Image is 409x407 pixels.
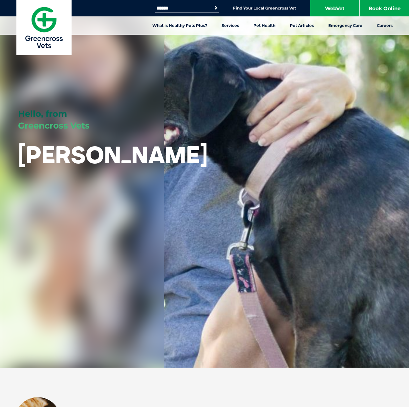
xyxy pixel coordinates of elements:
a: Pet Articles [283,16,321,35]
button: Search [213,5,219,11]
a: Careers [370,16,400,35]
span: Greencross Vets [18,120,90,131]
h1: [PERSON_NAME] [18,142,208,168]
a: Pet Health [246,16,283,35]
a: What is Healthy Pets Plus? [145,16,214,35]
span: Hello, from [18,109,67,119]
a: Emergency Care [321,16,370,35]
a: Find Your Local Greencross Vet [233,6,296,11]
a: Services [214,16,246,35]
